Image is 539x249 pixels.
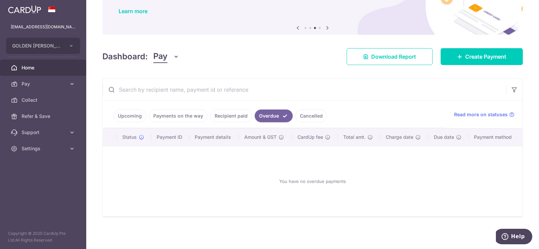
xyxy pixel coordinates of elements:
th: Payment ID [151,128,189,146]
span: Status [122,134,137,141]
span: Collect [22,97,66,103]
button: Pay [153,50,179,63]
span: Pay [153,50,167,63]
a: Cancelled [295,110,327,122]
span: Read more on statuses [454,111,508,118]
th: Payment details [189,128,239,146]
a: Read more on statuses [454,111,514,118]
span: Download Report [371,53,416,61]
span: Total amt. [343,134,366,141]
span: GOLDEN [PERSON_NAME] MARKETING [12,42,62,49]
span: Charge date [386,134,413,141]
iframe: Opens a widget where you can find more information [496,229,532,246]
a: Download Report [347,48,433,65]
th: Payment method [469,128,522,146]
span: Create Payment [465,53,506,61]
a: Recipient paid [210,110,252,122]
span: Support [22,129,66,136]
a: Payments on the way [149,110,208,122]
span: Home [22,64,66,71]
a: Create Payment [441,48,523,65]
a: Overdue [255,110,293,122]
p: [EMAIL_ADDRESS][DOMAIN_NAME] [11,24,75,30]
a: Learn more [119,8,148,14]
img: CardUp [8,5,41,13]
input: Search by recipient name, payment id or reference [103,79,506,100]
span: Due date [434,134,454,141]
span: Refer & Save [22,113,66,120]
span: Settings [22,145,66,152]
span: CardUp fee [297,134,323,141]
a: Upcoming [114,110,146,122]
div: You have no overdue payments [111,152,514,211]
span: Pay [22,81,66,87]
span: Amount & GST [244,134,277,141]
h4: Dashboard: [102,51,148,63]
button: GOLDEN [PERSON_NAME] MARKETING [6,38,80,54]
